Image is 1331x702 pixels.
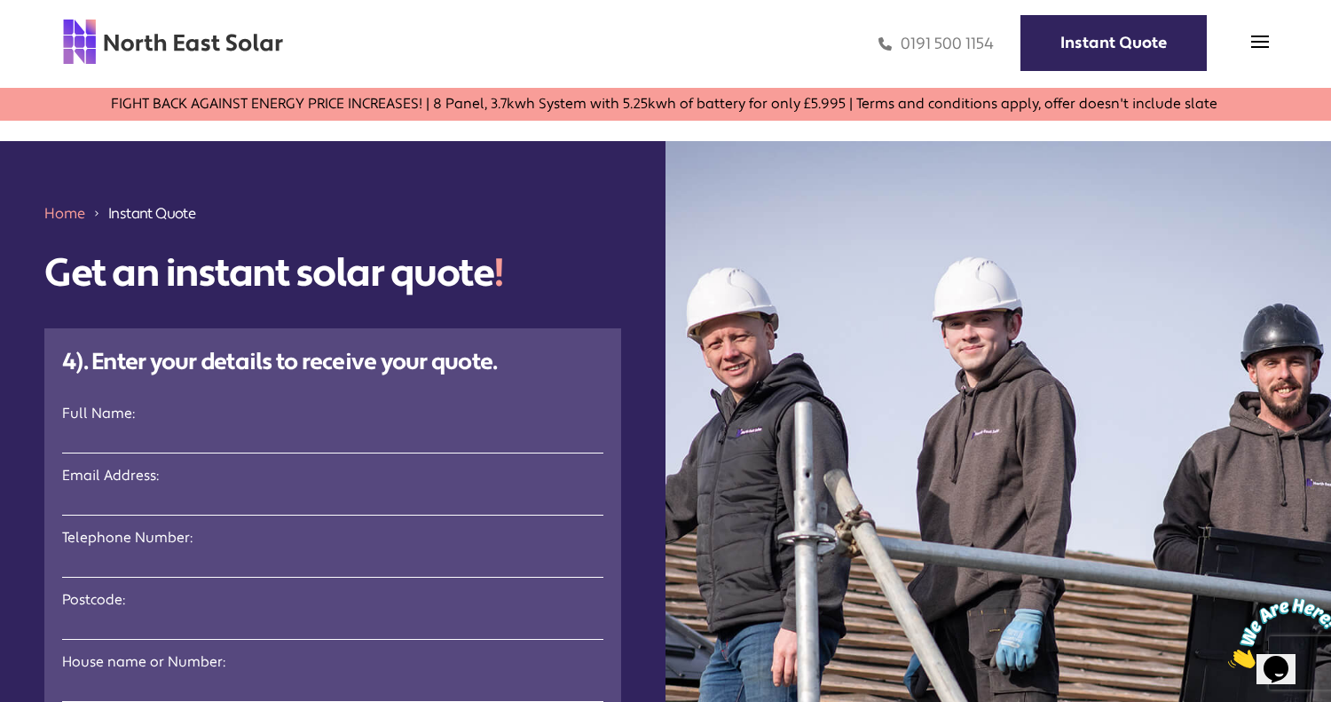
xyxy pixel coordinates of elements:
[92,203,101,224] img: 211688_forward_arrow_icon.svg
[878,34,994,54] a: 0191 500 1154
[62,18,284,66] img: north east solar logo
[62,347,497,377] strong: 4). Enter your details to receive your quote.
[62,653,603,671] label: House name or Number:
[44,204,85,223] a: Home
[62,467,603,485] label: Email Address:
[62,405,603,422] label: Full Name:
[108,203,195,224] span: Instant Quote
[62,591,603,609] label: Postcode:
[1020,15,1207,71] a: Instant Quote
[44,250,621,297] h1: Get an instant solar quote
[1251,33,1269,51] img: menu icon
[62,529,603,547] label: Telephone Number:
[493,248,503,298] span: !
[7,7,14,22] span: 1
[7,7,117,77] img: Chat attention grabber
[878,34,892,54] img: phone icon
[1221,591,1331,675] iframe: chat widget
